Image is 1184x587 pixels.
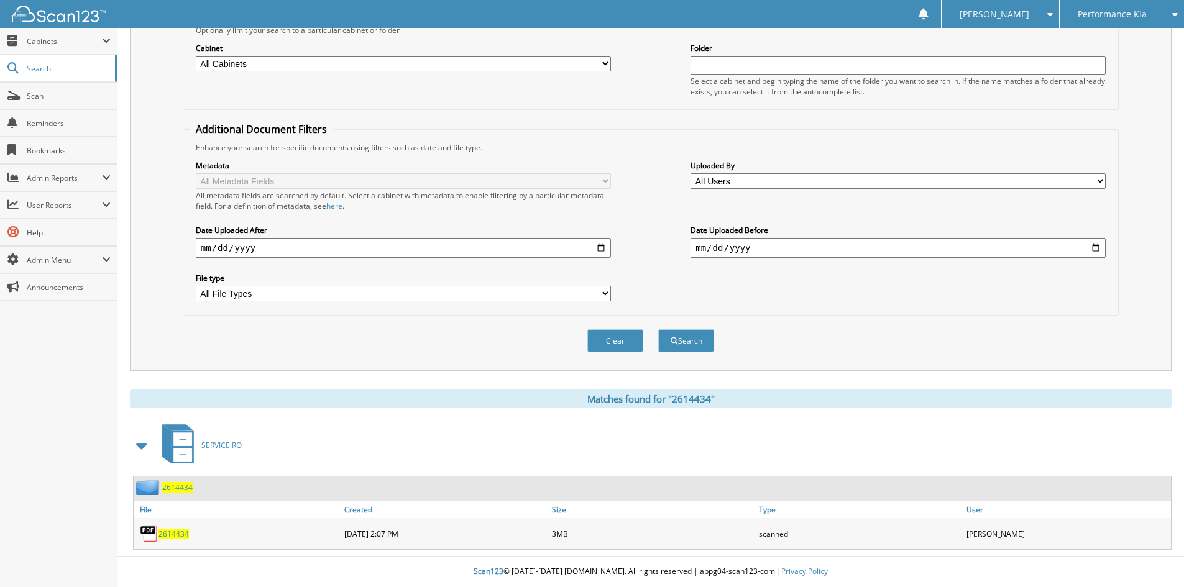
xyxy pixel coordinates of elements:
span: Scan [27,91,111,101]
span: [PERSON_NAME] [960,11,1029,18]
img: scan123-logo-white.svg [12,6,106,22]
label: Metadata [196,160,611,171]
a: 2614434 [158,529,189,539]
img: PDF.png [140,524,158,543]
label: Folder [691,43,1106,53]
span: Performance Kia [1078,11,1147,18]
span: Help [27,227,111,238]
span: Reminders [27,118,111,129]
a: Privacy Policy [781,566,828,576]
div: scanned [756,521,963,546]
span: SERVICE RO [201,440,242,450]
iframe: Chat Widget [1122,527,1184,587]
span: Admin Menu [27,255,102,265]
label: Date Uploaded Before [691,225,1106,235]
div: [DATE] 2:07 PM [341,521,549,546]
a: Size [549,501,756,518]
div: Enhance your search for specific documents using filters such as date and file type. [190,142,1112,153]
legend: Additional Document Filters [190,122,333,136]
a: File [134,501,341,518]
span: Bookmarks [27,145,111,156]
a: SERVICE RO [155,421,242,470]
div: Optionally limit your search to a particular cabinet or folder [190,25,1112,35]
label: File type [196,273,611,283]
button: Search [658,329,714,352]
a: User [963,501,1171,518]
a: 2614434 [162,482,193,493]
span: Cabinets [27,36,102,47]
label: Date Uploaded After [196,225,611,235]
a: Type [756,501,963,518]
div: Select a cabinet and begin typing the name of the folder you want to search in. If the name match... [691,76,1106,97]
div: © [DATE]-[DATE] [DOMAIN_NAME]. All rights reserved | appg04-scan123-com | [117,557,1184,587]
label: Cabinet [196,43,611,53]
span: Search [27,63,109,74]
span: Admin Reports [27,173,102,183]
div: [PERSON_NAME] [963,521,1171,546]
span: Announcements [27,282,111,293]
button: Clear [587,329,643,352]
div: Matches found for "2614434" [130,389,1172,408]
a: Created [341,501,549,518]
div: 3MB [549,521,756,546]
div: All metadata fields are searched by default. Select a cabinet with metadata to enable filtering b... [196,190,611,211]
span: User Reports [27,200,102,211]
img: folder2.png [136,480,162,495]
a: here [326,201,342,211]
label: Uploaded By [691,160,1106,171]
input: end [691,238,1106,258]
span: Scan123 [474,566,503,576]
input: start [196,238,611,258]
